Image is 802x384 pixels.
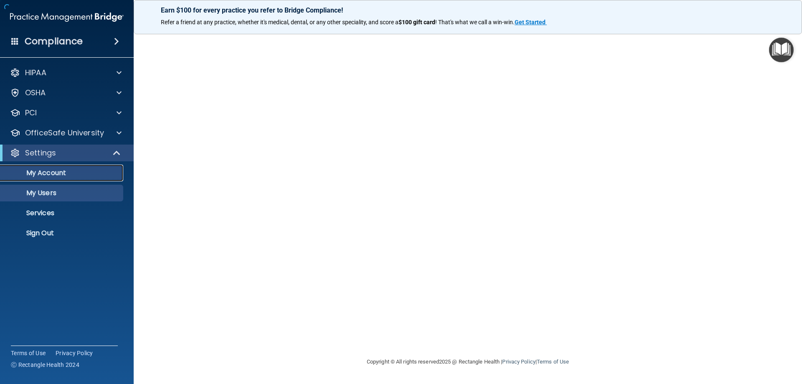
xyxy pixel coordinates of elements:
strong: $100 gift card [398,19,435,25]
a: Terms of Use [11,349,46,357]
a: Terms of Use [537,359,569,365]
span: ! That's what we call a win-win. [435,19,515,25]
button: Open Resource Center [769,38,794,62]
span: Ⓒ Rectangle Health 2024 [11,361,79,369]
p: OSHA [25,88,46,98]
p: HIPAA [25,68,46,78]
a: OSHA [10,88,122,98]
p: My Account [5,169,119,177]
a: Privacy Policy [56,349,93,357]
a: OfficeSafe University [10,128,122,138]
h4: Compliance [25,36,83,47]
a: Privacy Policy [502,359,535,365]
p: My Users [5,189,119,197]
a: PCI [10,108,122,118]
p: PCI [25,108,37,118]
span: Refer a friend at any practice, whether it's medical, dental, or any other speciality, and score a [161,19,398,25]
p: Earn $100 for every practice you refer to Bridge Compliance! [161,6,775,14]
img: PMB logo [10,9,124,25]
a: Settings [10,148,121,158]
div: Copyright © All rights reserved 2025 @ Rectangle Health | | [315,348,620,375]
strong: Get Started [515,19,546,25]
a: HIPAA [10,68,122,78]
p: Sign Out [5,229,119,237]
p: OfficeSafe University [25,128,104,138]
p: Settings [25,148,56,158]
a: Get Started [515,19,547,25]
p: Services [5,209,119,217]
